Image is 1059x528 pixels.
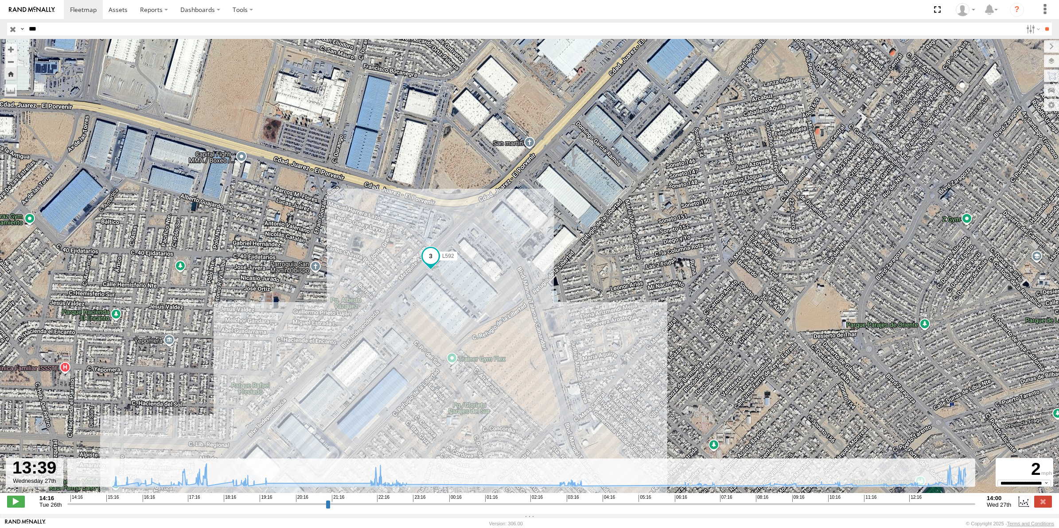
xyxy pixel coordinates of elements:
[675,495,687,502] span: 06:16
[7,496,25,507] label: Play/Stop
[909,495,922,502] span: 12:16
[70,495,83,502] span: 14:16
[1034,496,1052,507] label: Close
[39,495,62,501] strong: 14:16
[1044,99,1059,111] label: Map Settings
[413,495,425,502] span: 23:16
[966,521,1054,526] div: © Copyright 2025 -
[489,521,523,526] div: Version: 306.00
[224,495,236,502] span: 18:16
[864,495,876,502] span: 11:16
[19,23,26,35] label: Search Query
[828,495,841,502] span: 10:16
[4,43,17,55] button: Zoom in
[1010,3,1024,17] i: ?
[188,495,200,502] span: 17:16
[997,459,1052,480] div: 2
[987,501,1011,508] span: Wed 27th Aug 2025
[377,495,389,502] span: 22:16
[5,519,46,528] a: Visit our Website
[442,253,454,259] span: L592
[1023,23,1042,35] label: Search Filter Options
[603,495,615,502] span: 04:16
[4,84,17,97] label: Measure
[332,495,344,502] span: 21:16
[4,68,17,80] button: Zoom Home
[530,495,543,502] span: 02:16
[39,501,62,508] span: Tue 26th Aug 2025
[953,3,978,16] div: Roberto Garcia
[720,495,732,502] span: 07:16
[260,495,272,502] span: 19:16
[143,495,155,502] span: 16:16
[449,495,462,502] span: 00:16
[1007,521,1054,526] a: Terms and Conditions
[756,495,768,502] span: 08:16
[9,7,55,13] img: rand-logo.svg
[485,495,498,502] span: 01:16
[987,495,1011,501] strong: 14:00
[106,495,119,502] span: 15:16
[4,55,17,68] button: Zoom out
[792,495,805,502] span: 09:16
[567,495,579,502] span: 03:16
[296,495,308,502] span: 20:16
[639,495,651,502] span: 05:16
